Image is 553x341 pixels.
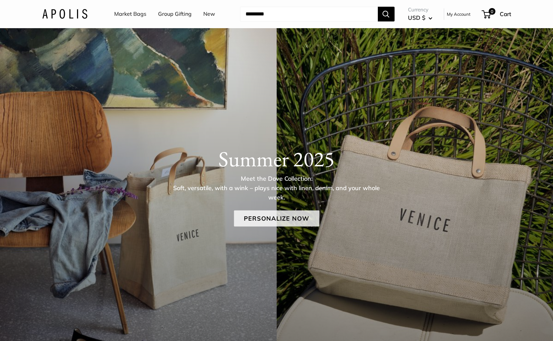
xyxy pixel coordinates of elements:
[114,9,146,19] a: Market Bags
[378,7,395,21] button: Search
[203,9,215,19] a: New
[42,146,511,172] h1: Summer 2025
[234,211,319,227] a: Personalize Now
[42,9,87,19] img: Apolis
[408,5,432,14] span: Currency
[408,14,425,21] span: USD $
[240,7,378,21] input: Search...
[408,12,432,23] button: USD $
[482,9,511,19] a: 0 Cart
[500,10,511,17] span: Cart
[488,8,495,15] span: 0
[168,174,386,202] p: Meet the Dove Collection: Soft, versatile, with a wink – plays nice with linen, denim, and your w...
[447,10,471,18] a: My Account
[158,9,192,19] a: Group Gifting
